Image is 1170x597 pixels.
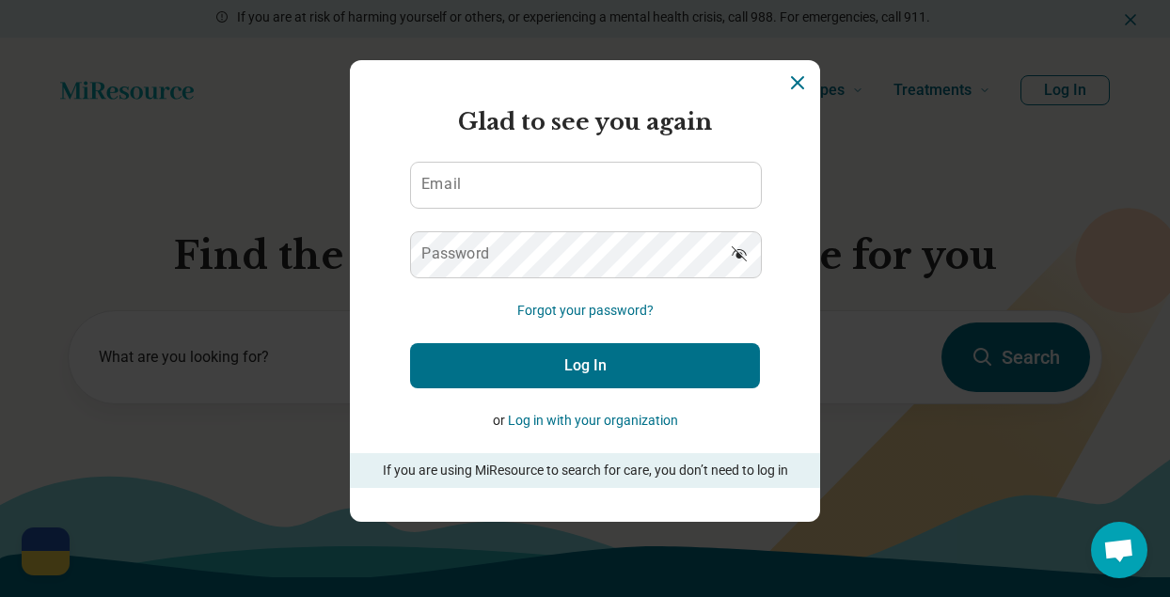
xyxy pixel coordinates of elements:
p: or [410,411,760,431]
button: Log in with your organization [508,411,678,431]
section: Login Dialog [350,60,820,522]
p: If you are using MiResource to search for care, you don’t need to log in [376,461,794,480]
button: Dismiss [786,71,809,94]
button: Show password [719,231,760,276]
button: Log In [410,343,760,388]
h2: Glad to see you again [410,105,760,139]
button: Forgot your password? [517,301,654,321]
label: Email [421,177,461,192]
label: Password [421,246,489,261]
